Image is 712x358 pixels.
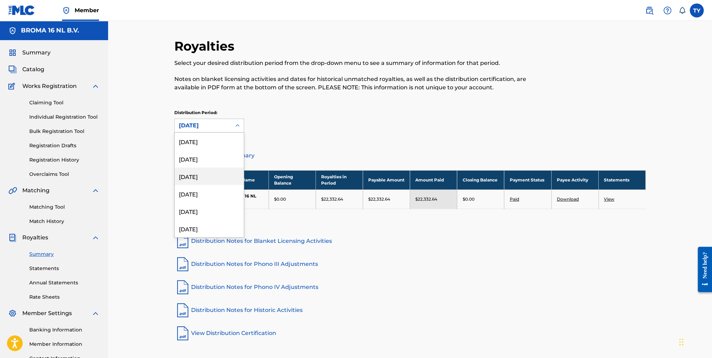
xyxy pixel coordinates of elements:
th: Royalties in Period [316,170,363,189]
div: Help [660,3,674,17]
td: BROMA 16 NL B.V. [221,189,268,209]
span: Matching [22,186,50,195]
iframe: Chat Widget [677,325,712,358]
th: Payment Status [504,170,551,189]
a: Bulk Registration Tool [29,128,100,135]
a: Paid [509,196,519,202]
img: pdf [174,279,191,296]
a: Statements [29,265,100,272]
a: Download [557,196,579,202]
img: Matching [8,186,17,195]
span: Member [75,6,99,14]
p: Notes on blanket licensing activities and dates for historical unmatched royalties, as well as th... [174,75,537,92]
a: Matching Tool [29,203,100,211]
img: expand [91,309,100,318]
iframe: Resource Center [692,241,712,297]
div: [DATE] [175,202,244,220]
a: Registration History [29,156,100,164]
img: pdf [174,302,191,319]
h5: BROMA 16 NL B.V. [21,27,79,35]
img: Accounts [8,27,17,35]
p: $0.00 [274,196,286,202]
span: Catalog [22,65,44,74]
a: Distribution Notes for Phono III Adjustments [174,256,646,273]
a: Distribution Notes for Blanket Licensing Activities [174,233,646,249]
img: Works Registration [8,82,17,90]
div: User Menu [690,3,704,17]
img: Catalog [8,65,17,74]
div: [DATE] [175,220,244,237]
a: Match History [29,218,100,225]
div: Виджет чата [677,325,712,358]
a: Registration Drafts [29,142,100,149]
div: [DATE] [175,185,244,202]
th: Payee Name [221,170,268,189]
th: Payable Amount [363,170,410,189]
div: [DATE] [175,150,244,167]
p: $22,332.64 [368,196,390,202]
span: Royalties [22,233,48,242]
a: Rate Sheets [29,293,100,301]
div: [DATE] [175,133,244,150]
a: Distribution Notes for Historic Activities [174,302,646,319]
p: $22,332.64 [321,196,343,202]
img: expand [91,82,100,90]
span: Summary [22,49,51,57]
span: Member Settings [22,309,72,318]
th: Opening Balance [268,170,316,189]
th: Amount Paid [410,170,457,189]
div: [DATE] [175,167,244,185]
a: Member Information [29,341,100,348]
img: Member Settings [8,309,17,318]
a: View Distribution Certification [174,325,646,342]
img: Royalties [8,233,17,242]
th: Closing Balance [457,170,504,189]
a: Distribution Summary [174,147,646,164]
img: search [645,6,653,15]
div: Notifications [679,7,686,14]
a: Individual Registration Tool [29,113,100,121]
img: expand [91,186,100,195]
img: help [663,6,672,15]
p: Select your desired distribution period from the drop-down menu to see a summary of information f... [174,59,537,67]
a: Banking Information [29,326,100,334]
a: Overclaims Tool [29,171,100,178]
th: Statements [598,170,645,189]
img: pdf [174,256,191,273]
img: Summary [8,49,17,57]
a: Claiming Tool [29,99,100,106]
img: pdf [174,325,191,342]
img: MLC Logo [8,5,35,15]
a: Annual Statements [29,279,100,286]
a: SummarySummary [8,49,51,57]
img: Top Rightsholder [62,6,70,15]
span: Works Registration [22,82,77,90]
img: pdf [174,233,191,249]
img: expand [91,233,100,242]
a: Public Search [642,3,656,17]
a: View [604,196,614,202]
a: Distribution Notes for Phono IV Adjustments [174,279,646,296]
p: Distribution Period: [174,110,244,116]
a: CatalogCatalog [8,65,44,74]
p: $0.00 [462,196,474,202]
div: Перетащить [679,331,683,352]
a: Summary [29,251,100,258]
h2: Royalties [174,38,238,54]
p: $22,332.64 [415,196,437,202]
th: Payee Activity [551,170,598,189]
div: [DATE] [179,121,227,130]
